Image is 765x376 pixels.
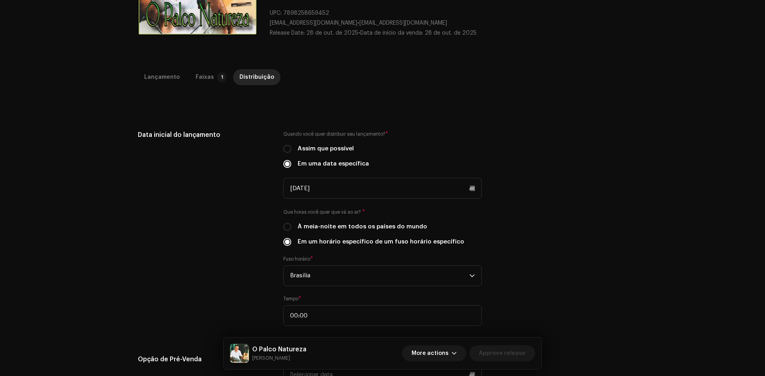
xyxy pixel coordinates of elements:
small: O Palco Natureza [252,354,306,362]
span: [EMAIL_ADDRESS][DOMAIN_NAME] [270,20,357,26]
span: Release Date: [270,30,305,36]
small: Que horas você quer que vá ao ar? [283,208,361,216]
span: Approve release [479,345,526,361]
div: Lançamento [144,69,180,85]
h5: Data inicial do lançamento [138,130,271,140]
input: Selecionar data [283,178,482,199]
span: [EMAIL_ADDRESS][DOMAIN_NAME] [359,20,447,26]
label: Fuso horário [283,256,313,262]
label: Tempo [283,296,301,302]
input: Digite hh:mm das 00:00 às 23:59 [283,305,482,326]
img: 2efbf5bb-574a-459a-b0ad-9a1b85827be1 [230,344,249,363]
p: • [270,19,627,27]
button: Approve release [469,345,535,361]
h5: O Palco Natureza [252,345,306,354]
div: Distribuição [239,69,274,85]
span: Data de início da venda: [360,30,423,36]
div: dropdown trigger [469,266,475,286]
label: Em um horário específico de um fuso horário específico [298,238,464,246]
label: Assim que possível [298,144,354,153]
label: Em uma data específica [298,160,369,168]
span: More actions [412,345,449,361]
span: • [270,30,360,36]
span: Brasilia [290,266,469,286]
span: 28 de out. de 2025 [306,30,358,36]
h5: Opção de Pré-Venda [138,355,271,364]
span: 28 de out. de 2025 [425,30,477,36]
div: Faixas [196,69,214,85]
button: More actions [402,345,466,361]
small: Quando você quer distribuir seu lançamento? [283,130,385,138]
p-badge: 1 [217,72,227,82]
label: À meia-noite em todos os países do mundo [298,222,427,231]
